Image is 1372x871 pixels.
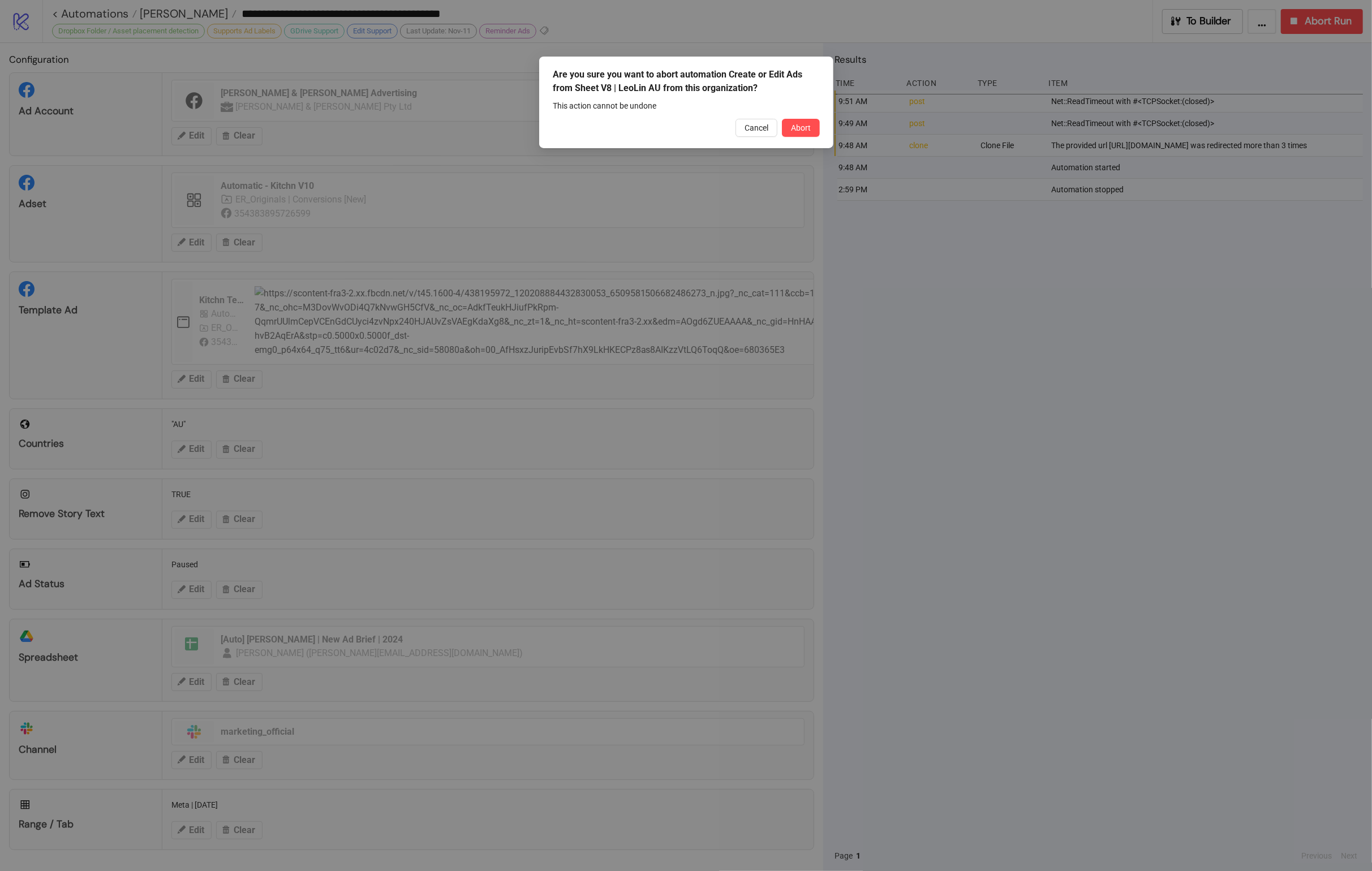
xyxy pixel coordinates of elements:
[553,100,820,112] div: This action cannot be undone
[782,119,820,137] button: Abort
[553,68,820,95] div: Are you sure you want to abort automation Create or Edit Ads from Sheet V8 | LeoLin AU from this ...
[791,123,811,132] span: Abort
[736,119,777,137] button: Cancel
[745,123,768,132] span: Cancel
